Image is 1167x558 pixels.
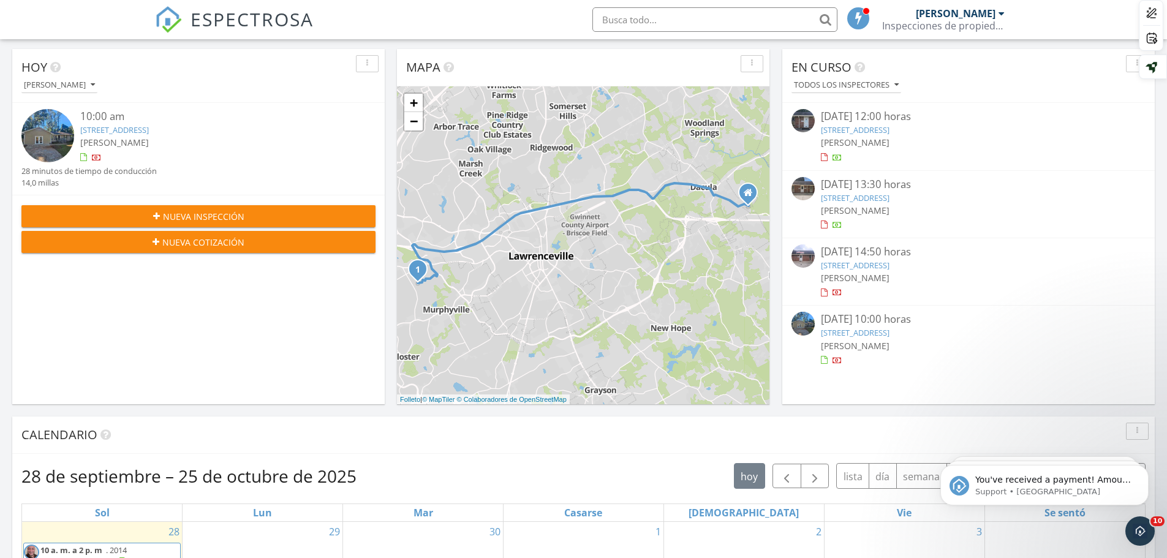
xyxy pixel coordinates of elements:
[24,79,86,90] font: [PERSON_NAME]
[821,205,889,216] font: [PERSON_NAME]
[791,77,901,94] button: Todos los inspectores
[487,522,503,541] a: Ir al 30 de septiembre de 2025
[844,470,863,483] font: lista
[791,312,1146,366] a: [DATE] 10:00 horas [STREET_ADDRESS] [PERSON_NAME]
[821,192,889,203] font: [STREET_ADDRESS]
[875,470,889,483] font: día
[916,7,995,20] font: [PERSON_NAME]
[821,177,911,191] font: [DATE] 13:30 horas
[882,20,1005,32] div: Inspecciones de propiedad Colossus, LLC
[422,396,455,403] a: © MapTiler
[734,463,765,488] button: hoy
[168,525,179,538] font: 28
[21,77,97,94] button: [PERSON_NAME]
[404,112,423,130] a: Alejar
[562,504,605,521] a: Miércoles
[191,7,314,32] font: ESPECTROSA
[821,327,889,338] font: [STREET_ADDRESS]
[1125,516,1155,546] iframe: Chat en vivo de Intercom
[80,137,149,148] font: [PERSON_NAME]
[801,464,829,489] button: Próximo
[655,525,661,538] font: 1
[80,109,124,123] font: 10:00 am
[821,109,911,123] font: [DATE] 12:00 horas
[836,463,869,488] button: lista
[922,439,1167,525] iframe: Mensaje de notificaciones del intercomunicador
[155,17,314,42] a: ESPECTROSA
[414,506,433,519] font: Mar
[21,109,376,189] a: 10:00 am [STREET_ADDRESS] [PERSON_NAME] 28 minutos de tiempo de conducción 14,0 millas
[420,396,422,403] font: |
[457,396,567,403] a: © Colaboradores de OpenStreetMap
[21,205,376,227] button: Nueva inspección
[821,340,889,352] font: [PERSON_NAME]
[821,272,889,284] font: [PERSON_NAME]
[653,522,663,541] a: Ir al 1 de octubre de 2025
[564,506,602,519] font: Casarse
[489,525,500,538] font: 30
[327,522,342,541] a: Ir al 29 de septiembre de 2025
[80,124,149,135] font: [STREET_ADDRESS]
[821,137,889,148] font: [PERSON_NAME]
[821,312,911,326] font: [DATE] 10:00 horas
[21,464,357,488] font: 28 de septiembre – 25 de octubre de 2025
[40,545,102,556] font: 10 a. m. a 2 p. m
[882,19,1072,32] font: Inspecciones de propiedad Colossus, LLC
[253,506,272,519] font: Lun
[903,470,940,483] font: semana
[406,59,440,75] font: Mapa
[976,525,982,538] font: 3
[686,504,801,521] a: Jueves
[21,231,376,253] button: Nueva cotización
[814,522,824,541] a: Ir al 2 de octubre de 2025
[689,506,799,519] font: [DEMOGRAPHIC_DATA]
[791,177,815,200] img: 9574479%2Freports%2Feefb3d18-2a95-43d8-a304-37bbfc177c22%2Fcover_photos%2Fk9pER8ew5KHdF0J5rHaD%2F...
[772,464,801,489] button: Anterior
[415,264,420,276] font: 1
[816,525,821,538] font: 2
[869,463,897,488] button: día
[974,522,984,541] a: Ir al 3 de octubre de 2025
[400,396,420,403] a: Folleto
[418,269,425,276] div: 2014 Poplar Ridge NW, Lawrenceville, GA 30044
[163,211,244,222] font: Nueva inspección
[592,7,837,32] input: Busca todo...
[741,470,758,483] font: hoy
[896,463,947,488] button: semana
[821,260,889,271] font: [STREET_ADDRESS]
[897,506,912,519] font: Vie
[821,244,911,258] font: [DATE] 14:50 horas
[21,165,157,176] font: 28 minutos de tiempo de conducción
[93,504,112,521] a: Domingo
[791,59,852,75] font: En curso
[166,522,182,541] a: Ir al 28 de septiembre de 2025
[748,192,755,200] div: 2814 Porches Ln, Dacula, GA 30019
[95,506,110,519] font: Sol
[411,504,436,521] a: Martes
[894,504,914,521] a: Viernes
[794,79,889,90] font: Todos los inspectores
[791,109,815,132] img: 9574193%2Freports%2F2195e7eb-bb82-485f-95b2-fe140acf7e4f%2Fcover_photos%2FbjsLm0XpXbNDpFgUtygu%2F...
[21,59,47,75] font: Hoy
[21,109,74,162] img: 9575564%2Freports%2F47ea12ea-b1b8-43f6-bb2e-b5c0b58d1ff5%2Fcover_photos%2Fmu5S4LEd2KEIQE7dDUp2%2F...
[791,312,815,335] img: 9575564%2Freports%2F47ea12ea-b1b8-43f6-bb2e-b5c0b58d1ff5%2Fcover_photos%2Fmu5S4LEd2KEIQE7dDUp2%2F...
[21,177,59,188] font: 14,0 millas
[410,113,418,129] font: −
[410,95,418,110] font: +
[791,177,1146,232] a: [DATE] 13:30 horas [STREET_ADDRESS] [PERSON_NAME]
[21,426,97,443] font: Calendario
[155,6,182,33] img: El mejor software de inspección de viviendas: Spectora
[791,109,1146,164] a: [DATE] 12:00 horas [STREET_ADDRESS] [PERSON_NAME]
[821,124,889,135] font: [STREET_ADDRESS]
[251,504,274,521] a: Lunes
[329,525,340,538] font: 29
[791,244,1146,299] a: [DATE] 14:50 horas [STREET_ADDRESS] [PERSON_NAME]
[162,236,244,248] font: Nueva cotización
